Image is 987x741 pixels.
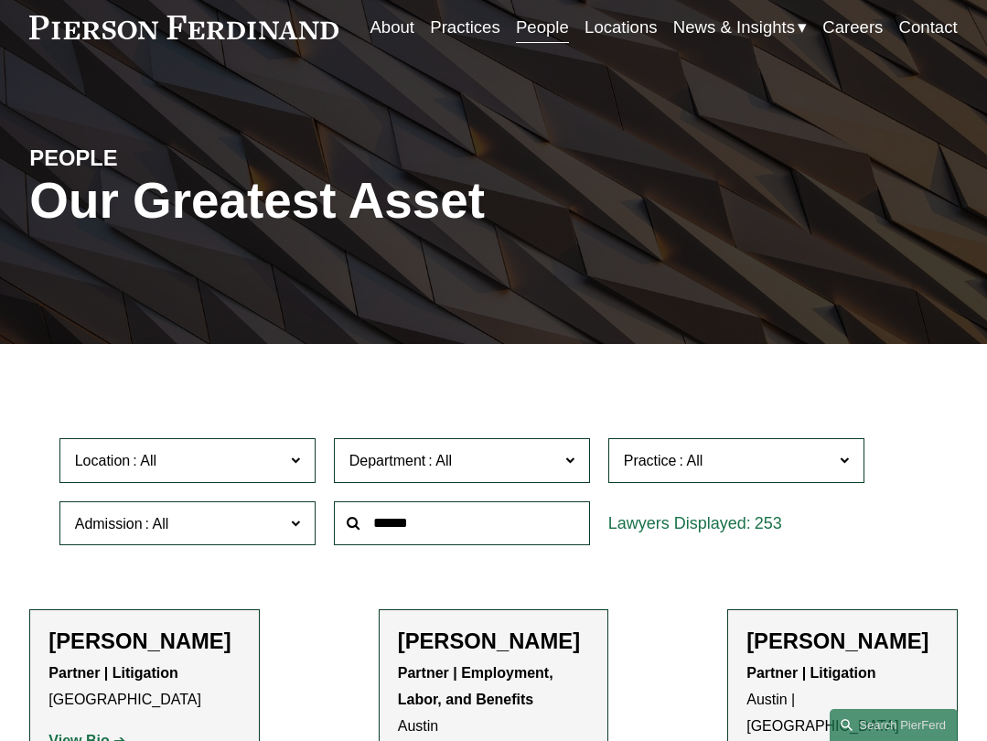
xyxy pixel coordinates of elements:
[75,453,131,468] span: Location
[370,10,414,44] a: About
[746,665,875,681] strong: Partner | Litigation
[624,453,677,468] span: Practice
[48,665,177,681] strong: Partner | Litigation
[398,628,589,655] h2: [PERSON_NAME]
[398,665,557,707] strong: Partner | Employment, Labor, and Benefits
[755,514,782,532] span: 253
[75,516,143,532] span: Admission
[48,628,240,655] h2: [PERSON_NAME]
[585,10,658,44] a: Locations
[349,453,426,468] span: Department
[746,660,938,739] p: Austin | [GEOGRAPHIC_DATA]
[430,10,499,44] a: Practices
[746,628,938,655] h2: [PERSON_NAME]
[516,10,569,44] a: People
[29,145,262,172] h4: PEOPLE
[48,660,240,714] p: [GEOGRAPHIC_DATA]
[673,10,807,44] a: folder dropdown
[673,12,795,42] span: News & Insights
[822,10,883,44] a: Careers
[899,10,958,44] a: Contact
[398,660,589,739] p: Austin
[830,709,958,741] a: Search this site
[29,172,648,230] h1: Our Greatest Asset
